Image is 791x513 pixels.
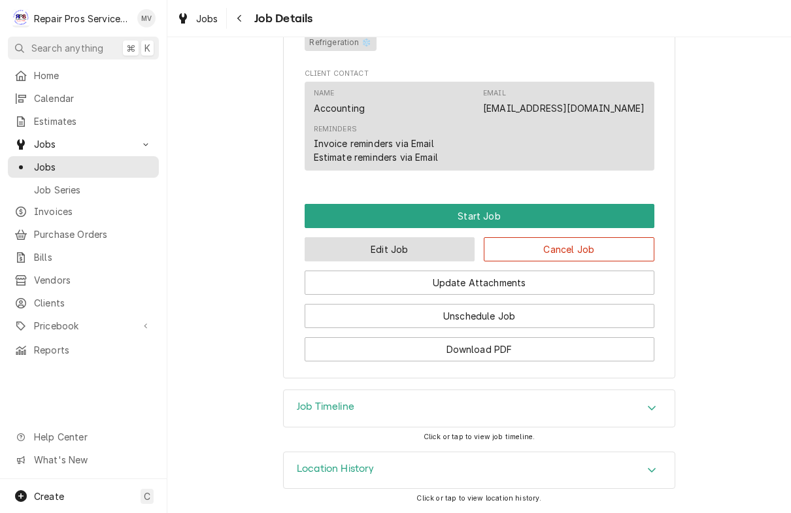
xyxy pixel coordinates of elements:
[305,33,654,53] span: [object Object]
[8,246,159,268] a: Bills
[297,463,375,475] h3: Location History
[314,124,357,135] div: Reminders
[305,295,654,328] div: Button Group Row
[12,9,30,27] div: R
[250,10,313,27] span: Job Details
[34,343,152,357] span: Reports
[424,433,535,441] span: Click or tap to view job timeline.
[314,124,438,164] div: Reminders
[8,133,159,155] a: Go to Jobs
[8,110,159,132] a: Estimates
[34,160,152,174] span: Jobs
[196,12,218,25] span: Jobs
[305,69,654,176] div: Client Contact
[314,88,365,114] div: Name
[34,273,152,287] span: Vendors
[8,269,159,291] a: Vendors
[229,8,250,29] button: Navigate back
[483,88,506,99] div: Email
[305,304,654,328] button: Unschedule Job
[283,452,675,489] div: Location History
[8,88,159,109] a: Calendar
[305,328,654,361] div: Button Group Row
[171,8,224,29] a: Jobs
[34,12,130,25] div: Repair Pros Services Inc
[314,137,434,150] div: Invoice reminders via Email
[283,389,675,427] div: Job Timeline
[34,183,152,197] span: Job Series
[34,91,152,105] span: Calendar
[8,315,159,337] a: Go to Pricebook
[34,319,133,333] span: Pricebook
[483,103,645,114] a: [EMAIL_ADDRESS][DOMAIN_NAME]
[297,401,354,413] h3: Job Timeline
[34,430,151,444] span: Help Center
[8,426,159,448] a: Go to Help Center
[34,114,152,128] span: Estimates
[284,390,675,427] button: Accordion Details Expand Trigger
[305,228,654,261] div: Button Group Row
[305,237,475,261] button: Edit Job
[34,491,64,502] span: Create
[8,292,159,314] a: Clients
[284,452,675,489] button: Accordion Details Expand Trigger
[34,250,152,264] span: Bills
[34,137,133,151] span: Jobs
[8,179,159,201] a: Job Series
[126,41,135,55] span: ⌘
[34,453,151,467] span: What's New
[305,82,654,177] div: Client Contact List
[416,494,541,503] span: Click or tap to view location history.
[305,204,654,228] div: Button Group Row
[8,65,159,86] a: Home
[314,101,365,115] div: Accounting
[305,204,654,361] div: Button Group
[305,204,654,228] button: Start Job
[484,237,654,261] button: Cancel Job
[305,69,654,79] span: Client Contact
[8,449,159,471] a: Go to What's New
[8,37,159,59] button: Search anything⌘K
[8,201,159,222] a: Invoices
[8,339,159,361] a: Reports
[314,150,438,164] div: Estimate reminders via Email
[8,156,159,178] a: Jobs
[34,69,152,82] span: Home
[137,9,156,27] div: MV
[305,271,654,295] button: Update Attachments
[31,41,103,55] span: Search anything
[284,452,675,489] div: Accordion Header
[483,88,645,114] div: Email
[8,223,159,245] a: Purchase Orders
[34,296,152,310] span: Clients
[144,489,150,503] span: C
[305,337,654,361] button: Download PDF
[34,227,152,241] span: Purchase Orders
[305,82,654,171] div: Contact
[137,9,156,27] div: Mindy Volker's Avatar
[305,261,654,295] div: Button Group Row
[284,390,675,427] div: Accordion Header
[305,35,377,51] span: Refrigeration ❄️
[144,41,150,55] span: K
[34,205,152,218] span: Invoices
[314,88,335,99] div: Name
[12,9,30,27] div: Repair Pros Services Inc's Avatar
